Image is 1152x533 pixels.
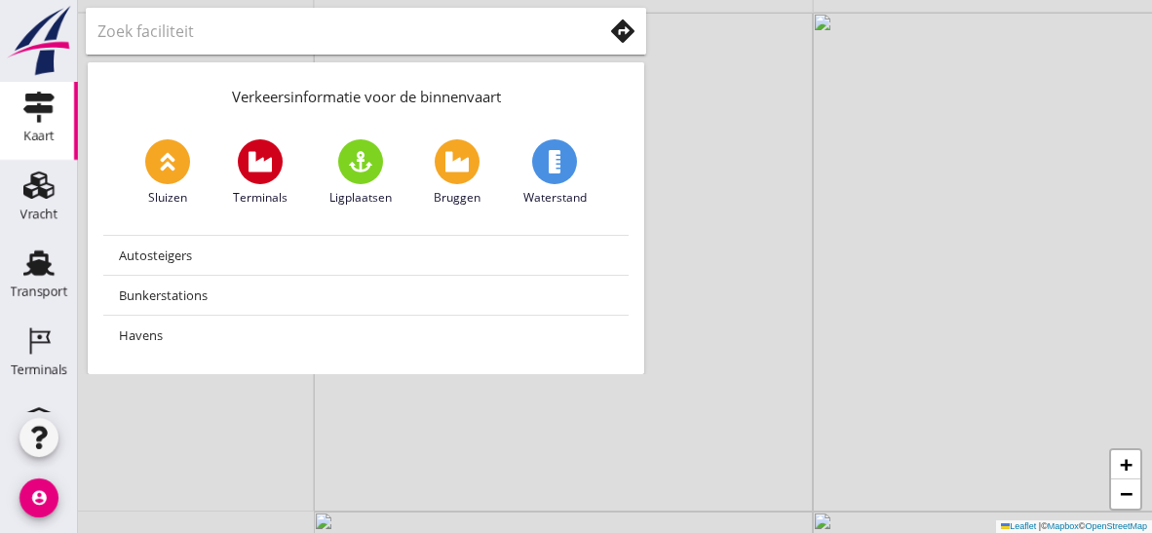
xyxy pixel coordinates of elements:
div: Terminals [11,363,67,376]
a: Sluizen [145,139,190,207]
input: Zoek faciliteit [97,16,575,47]
span: + [1120,452,1133,476]
a: Leaflet [1001,521,1036,531]
div: Vracht [20,208,58,220]
span: | [1039,521,1041,531]
span: Bruggen [434,189,480,207]
a: Bruggen [434,139,480,207]
i: account_circle [19,478,58,517]
span: Sluizen [148,189,187,207]
a: OpenStreetMap [1085,521,1147,531]
div: Transport [11,286,68,298]
div: © © [996,520,1152,533]
a: Waterstand [523,139,587,207]
a: Ligplaatsen [329,139,392,207]
a: Zoom in [1111,450,1140,479]
a: Zoom out [1111,479,1140,509]
div: Verkeersinformatie voor de binnenvaart [88,62,644,124]
div: Bunkerstations [119,284,613,307]
div: Kaart [23,130,55,142]
a: Mapbox [1048,521,1079,531]
a: Terminals [233,139,288,207]
div: Autosteigers [119,244,613,267]
div: Havens [119,324,613,347]
span: Waterstand [523,189,587,207]
span: − [1120,481,1133,506]
span: Terminals [233,189,288,207]
span: Ligplaatsen [329,189,392,207]
img: logo-small.a267ee39.svg [4,5,74,77]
